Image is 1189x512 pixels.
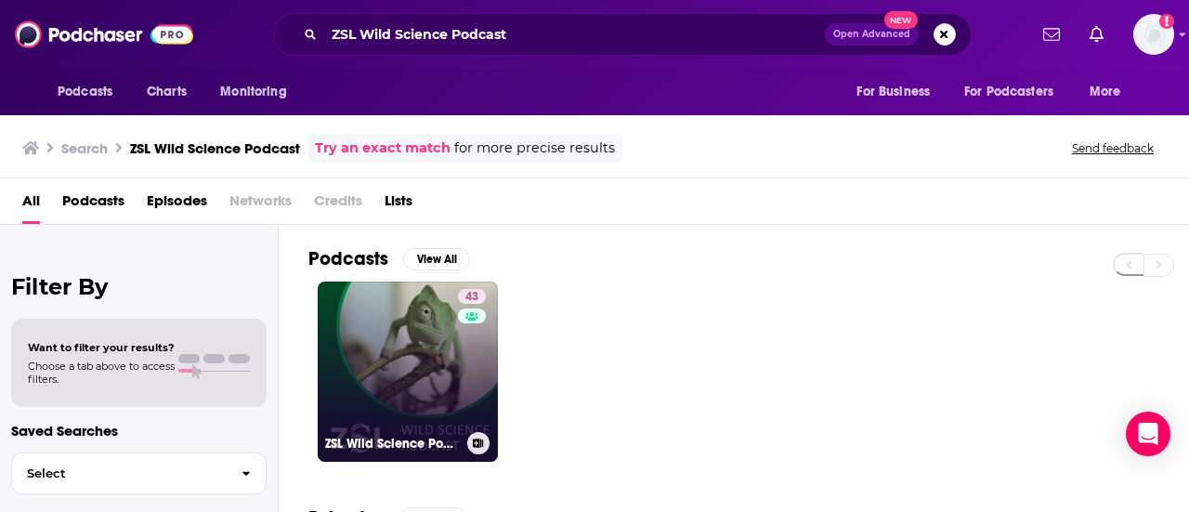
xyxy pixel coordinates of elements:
[833,30,910,39] span: Open Advanced
[58,79,112,105] span: Podcasts
[147,186,207,224] a: Episodes
[1082,19,1111,50] a: Show notifications dropdown
[1133,14,1174,55] span: Logged in as gabrielle.gantz
[11,273,267,300] h2: Filter By
[458,289,486,304] a: 43
[273,13,972,56] div: Search podcasts, credits, & more...
[12,467,227,479] span: Select
[62,186,124,224] a: Podcasts
[884,11,918,29] span: New
[1159,14,1174,29] svg: Add a profile image
[964,79,1053,105] span: For Podcasters
[952,74,1080,110] button: open menu
[28,341,175,354] span: Want to filter your results?
[130,139,300,157] h3: ZSL Wild Science Podcast
[135,74,198,110] a: Charts
[15,17,193,52] img: Podchaser - Follow, Share and Rate Podcasts
[1077,74,1144,110] button: open menu
[856,79,930,105] span: For Business
[28,360,175,386] span: Choose a tab above to access filters.
[11,422,267,440] p: Saved Searches
[325,436,460,452] h3: ZSL Wild Science Podcast
[1066,140,1159,156] button: Send feedback
[207,74,310,110] button: open menu
[308,247,470,270] a: PodcastsView All
[229,186,292,224] span: Networks
[315,138,451,159] a: Try an exact match
[11,453,267,494] button: Select
[308,247,388,270] h2: Podcasts
[61,139,108,157] h3: Search
[385,186,412,224] a: Lists
[1036,19,1067,50] a: Show notifications dropdown
[1126,412,1170,456] div: Open Intercom Messenger
[22,186,40,224] a: All
[843,74,953,110] button: open menu
[1090,79,1121,105] span: More
[318,282,498,462] a: 43ZSL Wild Science Podcast
[454,138,615,159] span: for more precise results
[314,186,362,224] span: Credits
[1133,14,1174,55] button: Show profile menu
[45,74,137,110] button: open menu
[147,79,187,105] span: Charts
[220,79,286,105] span: Monitoring
[1133,14,1174,55] img: User Profile
[465,288,478,307] span: 43
[324,20,825,49] input: Search podcasts, credits, & more...
[403,248,470,270] button: View All
[825,23,919,46] button: Open AdvancedNew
